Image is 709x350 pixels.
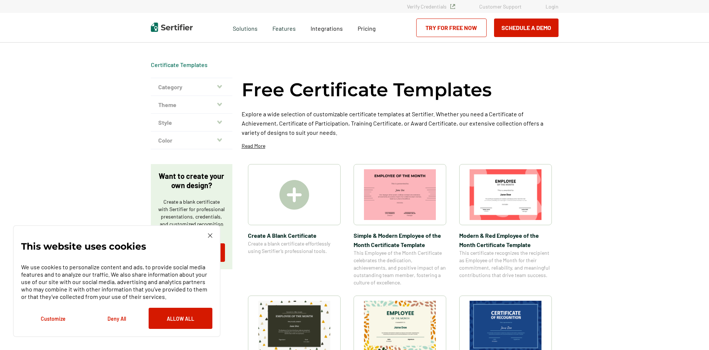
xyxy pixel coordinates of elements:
button: Color [151,131,232,149]
a: Customer Support [479,3,521,10]
button: Schedule a Demo [494,19,559,37]
button: Customize [21,308,85,329]
a: Verify Credentials [407,3,455,10]
img: Cookie Popup Close [208,233,212,238]
p: This website uses cookies [21,243,146,250]
h1: Free Certificate Templates [242,78,492,102]
a: Simple & Modern Employee of the Month Certificate TemplateSimple & Modern Employee of the Month C... [354,164,446,286]
img: Sertifier | Digital Credentialing Platform [151,23,193,32]
div: Breadcrumb [151,61,208,69]
img: Modern & Red Employee of the Month Certificate Template [470,169,541,220]
p: Want to create your own design? [158,171,225,190]
a: Try for Free Now [416,19,487,37]
p: Create a blank certificate with Sertifier for professional presentations, credentials, and custom... [158,198,225,235]
p: Explore a wide selection of customizable certificate templates at Sertifier. Whether you need a C... [242,109,559,137]
span: Certificate Templates [151,61,208,69]
a: Modern & Red Employee of the Month Certificate TemplateModern & Red Employee of the Month Certifi... [459,164,552,286]
a: Pricing [358,23,376,32]
a: Login [546,3,559,10]
button: Deny All [85,308,149,329]
button: Theme [151,96,232,114]
button: Category [151,78,232,96]
span: Features [272,23,296,32]
a: Integrations [311,23,343,32]
span: Simple & Modern Employee of the Month Certificate Template [354,231,446,249]
p: Read More [242,142,265,150]
span: Solutions [233,23,258,32]
img: Create A Blank Certificate [279,180,309,210]
span: Modern & Red Employee of the Month Certificate Template [459,231,552,249]
span: This Employee of the Month Certificate celebrates the dedication, achievements, and positive impa... [354,249,446,286]
img: Verified [450,4,455,9]
span: Integrations [311,25,343,32]
a: Certificate Templates [151,61,208,68]
p: We use cookies to personalize content and ads, to provide social media features and to analyze ou... [21,263,212,300]
button: Style [151,114,232,131]
span: Create A Blank Certificate [248,231,341,240]
img: Simple & Modern Employee of the Month Certificate Template [364,169,436,220]
button: Allow All [149,308,212,329]
span: This certificate recognizes the recipient as Employee of the Month for their commitment, reliabil... [459,249,552,279]
span: Create a blank certificate effortlessly using Sertifier’s professional tools. [248,240,341,255]
span: Pricing [358,25,376,32]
